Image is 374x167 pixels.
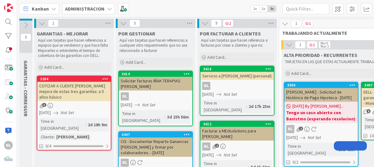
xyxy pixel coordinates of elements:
[295,41,306,49] span: 1
[283,3,329,14] input: Quick Filter...
[211,20,222,27] span: 9
[202,100,246,113] div: Time in [GEOGRAPHIC_DATA]
[37,76,111,101] div: 3284COTIZAR A CLIENTE [PERSON_NAME] mejora de estas tres garantías: a 5 años básico
[21,34,31,41] span: 0
[284,82,358,88] div: 3596
[207,54,227,60] span: Add Card...
[4,155,13,164] img: avatar
[215,144,219,148] span: 2
[119,137,192,157] div: CIS - Documentar Reparto Ganancias [PERSON_NAME] y firmar por colaboradores. - [DATE]
[121,159,129,167] div: NL
[166,114,190,120] div: 3d 23h 56m
[308,135,321,140] i: Not Set
[284,125,358,133] div: NL
[119,132,192,157] div: 3447CIS - Documentar Reparto Ganancias [PERSON_NAME] y firmar por colaboradores. - [DATE]
[224,91,237,97] i: Not Set
[200,66,274,72] div: 3618
[200,142,274,151] div: NL
[202,91,214,98] span: [DATE]
[259,6,268,12] span: 2x
[367,109,371,113] span: 5
[292,159,298,165] span: 0/2
[202,142,210,151] div: NL
[122,72,192,76] div: 3614
[121,92,129,100] div: NL
[201,38,273,48] p: Aquí van tarjetas que hacen referencia a facturas por crear a clientes y que no
[223,20,233,27] span: 2
[40,77,111,81] div: 3284
[38,38,110,58] p: Aquí van tarjetas que hacen referencias a equipos que se vendieron y que hace falta Mejorarles o ...
[287,83,358,87] div: 3596
[320,42,328,45] div: Min 0
[61,110,74,115] i: Not Set
[291,20,302,27] span: 1
[48,20,58,27] span: 1
[303,20,313,27] span: 1
[200,127,274,141] div: Facturar a MEdsolutions para [PERSON_NAME]
[39,133,54,140] div: Cliente
[32,5,49,12] span: Kanban
[200,121,274,141] div: 3612Facturar a MEdsolutions para [PERSON_NAME]
[200,30,261,37] span: POR FACTURAR A CLIENTES
[37,82,111,101] div: COTIZAR A CLIENTE [PERSON_NAME] mejora de estas tres garantías: a 5 años básico
[55,133,91,140] div: [PERSON_NAME]
[121,102,132,108] span: [DATE]
[126,59,146,65] span: Add Card...
[4,3,13,12] img: Visit kanbanzone.com
[119,132,192,137] div: 3447
[286,125,294,133] div: NL
[119,71,192,90] div: 3614Solicitar facturas IÑAK TERAPIAS [PERSON_NAME]
[23,60,29,117] span: GARANTIAS - CORREGUIR
[65,6,105,12] b: ADMINISTRACION
[42,103,46,107] span: 3
[119,77,192,90] div: Solicitar facturas IÑAK TERAPIAS [PERSON_NAME]
[286,143,336,156] div: Time in [GEOGRAPHIC_DATA]
[307,41,317,49] span: 1
[142,102,156,108] i: Not Set
[54,133,55,140] span: :
[286,109,356,122] b: Tengo un caso abierto con Banistmo (esperando resolucion)
[37,76,111,151] a: 3284COTIZAR A CLIENTE [PERSON_NAME] mejora de estas tres garantías: a 5 años básico[DATE]Not SetT...
[45,143,51,149] span: 0/4
[129,20,140,27] span: 5
[247,103,272,110] div: 2d 17h 23m
[118,71,193,126] a: 3614Solicitar facturas IÑAK TERAPIAS [PERSON_NAME]NL[DATE]Not SetTime in [GEOGRAPHIC_DATA]:3d 23h...
[200,121,274,127] div: 3612
[119,159,192,167] div: NL
[37,30,88,37] span: GARANTIAS - MEJORAR
[165,114,166,120] span: :
[85,121,86,128] span: :
[268,6,276,12] span: 3x
[119,38,192,53] p: Aquí van tarjetas que hacen referencias a cualquier otro requerimiento que no sea relacionado a f...
[200,82,274,90] div: NL
[284,88,358,102] div: [PERSON_NAME] - Solicitud de Histórico de Pago Hipoteca - [DATE]
[284,82,358,102] div: 3596[PERSON_NAME] - Solicitud de Histórico de Pago Hipoteca - [DATE]
[119,92,192,100] div: NL
[39,109,51,116] span: [DATE]
[224,152,237,158] i: Not Set
[251,6,259,12] span: 1x
[44,64,64,70] span: Add Card...
[202,82,210,90] div: NL
[200,66,274,116] a: 3618Servicio a [PERSON_NAME] (personal)NL[DATE]Not SetTime in [GEOGRAPHIC_DATA]:2d 17h 23m
[122,132,192,137] div: 3447
[200,72,274,80] div: Servicio a [PERSON_NAME] (personal)
[121,110,165,124] div: Time in [GEOGRAPHIC_DATA]
[203,122,274,126] div: 3612
[202,152,214,158] span: [DATE]
[200,66,274,80] div: 3618Servicio a [PERSON_NAME] (personal)
[4,141,13,150] div: NL
[284,52,357,58] span: ALTA PRIORIDAD - RECURRENTES
[320,45,329,48] div: Max 3
[292,103,344,109] span: [DATE] By [PERSON_NAME]...
[86,121,109,128] div: 2d 18h 9m
[246,103,247,110] span: :
[299,127,303,131] span: 2
[39,118,85,132] div: Time in [GEOGRAPHIC_DATA]
[119,71,192,77] div: 3614
[291,71,311,76] span: Add Card...
[203,67,274,71] div: 3618
[118,30,155,37] span: POR GESTIONAR
[286,134,298,141] span: [DATE]
[37,76,111,82] div: 3284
